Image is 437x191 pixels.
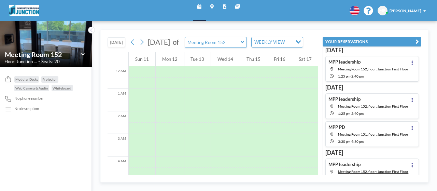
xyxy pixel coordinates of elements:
span: 4:30 PM [351,139,364,144]
div: Fri 16 [267,52,292,66]
span: Seats: 20 [41,59,60,65]
h3: [DATE] [325,47,419,54]
span: No phone number [14,96,44,101]
span: of [173,38,179,47]
input: Meeting Room 152 [5,50,81,58]
span: - [350,112,351,116]
span: - [350,139,351,144]
span: Whiteboard [53,86,71,90]
input: Search for option [286,39,292,46]
h4: MPP PD [328,124,345,130]
span: 1:25 PM [338,112,350,116]
button: YOUR RESERVATIONS [323,37,421,46]
div: Wed 14 [211,52,240,66]
span: 2:40 PM [351,112,364,116]
div: Mon 12 [156,52,184,66]
div: 2 AM [108,111,128,134]
span: Floor: Junction ... [4,59,37,65]
span: [PERSON_NAME] [390,9,421,13]
div: 1 AM [108,89,128,111]
span: Meeting Room 152, floor: Junction First Floor [338,104,408,108]
div: 12 AM [108,66,128,89]
h4: MPP leadership [328,96,361,102]
span: [DATE] [148,38,170,46]
div: 4 AM [108,156,128,179]
div: Search for option [252,37,303,47]
span: 2:40 PM [351,74,364,79]
img: organization-logo [9,5,39,16]
h3: [DATE] [325,84,419,91]
div: Tue 13 [184,52,211,66]
span: Meeting Room 152, floor: Junction First Floor [338,67,408,71]
span: ME [379,8,385,13]
div: Sat 17 [292,52,318,66]
span: 3:30 PM [338,139,350,144]
button: [DATE] [108,37,126,47]
span: 1:25 PM [338,74,350,79]
span: - [350,74,351,79]
div: Thu 15 [240,52,267,66]
span: Meeting Room 152, floor: Junction First Floor [338,169,408,174]
h4: MPP leadership [328,59,361,65]
input: Meeting Room 152 [185,37,241,47]
span: Web Camera & Audio [15,86,48,90]
div: Sun 11 [129,52,155,66]
h4: MPP leadership [328,162,361,167]
span: Modular Desks [15,77,38,81]
span: Meeting Room 151, floor: Junction First Floor [338,132,408,136]
div: 3 AM [108,134,128,156]
span: Projector [42,77,57,81]
span: WEEKLY VIEW [253,39,286,46]
span: • [38,60,40,63]
h3: [DATE] [325,149,419,156]
div: No description [14,106,39,111]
